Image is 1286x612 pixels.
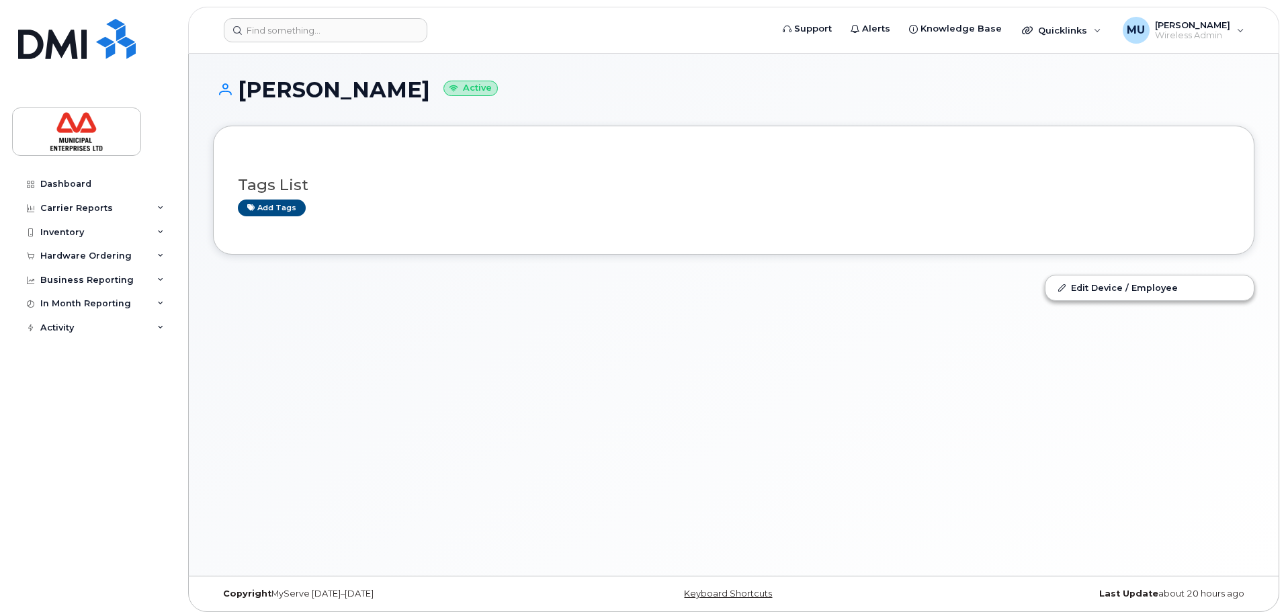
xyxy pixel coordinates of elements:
h1: [PERSON_NAME] [213,78,1254,101]
a: Keyboard Shortcuts [684,588,772,599]
a: Add tags [238,200,306,216]
strong: Last Update [1099,588,1158,599]
div: about 20 hours ago [907,588,1254,599]
div: MyServe [DATE]–[DATE] [213,588,560,599]
h3: Tags List [238,177,1230,193]
small: Active [443,81,498,96]
a: Edit Device / Employee [1045,275,1254,300]
strong: Copyright [223,588,271,599]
